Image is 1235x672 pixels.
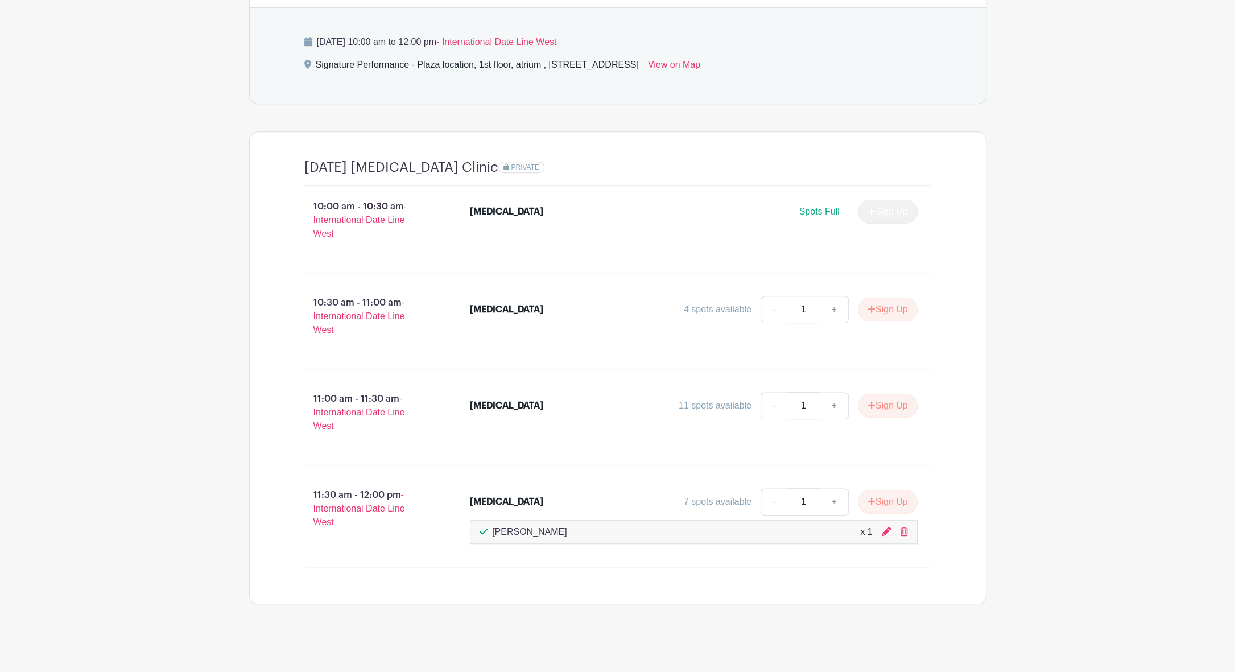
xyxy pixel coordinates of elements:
[679,399,751,413] div: 11 spots available
[286,387,452,438] p: 11:00 am - 11:30 am
[820,488,848,516] a: +
[313,201,407,238] span: - International Date Line West
[761,296,787,323] a: -
[286,291,452,341] p: 10:30 am - 11:00 am
[313,298,405,335] span: - International Date Line West
[470,399,543,413] div: [MEDICAL_DATA]
[304,159,498,176] h4: [DATE] [MEDICAL_DATA] Clinic
[799,207,839,216] span: Spots Full
[511,163,539,171] span: PRIVATE
[684,303,751,316] div: 4 spots available
[470,495,543,509] div: [MEDICAL_DATA]
[316,58,639,76] div: Signature Performance - Plaza location, 1st floor, atrium , [STREET_ADDRESS]
[820,392,848,419] a: +
[860,525,872,539] div: x 1
[820,296,848,323] a: +
[436,37,556,47] span: - International Date Line West
[313,394,405,431] span: - International Date Line West
[648,58,700,76] a: View on Map
[313,490,405,527] span: - International Date Line West
[304,35,931,49] p: [DATE] 10:00 am to 12:00 pm
[761,392,787,419] a: -
[761,488,787,516] a: -
[286,195,452,245] p: 10:00 am - 10:30 am
[858,490,918,514] button: Sign Up
[684,495,751,509] div: 7 spots available
[470,303,543,316] div: [MEDICAL_DATA]
[858,298,918,321] button: Sign Up
[492,525,567,539] p: [PERSON_NAME]
[858,394,918,418] button: Sign Up
[286,484,452,534] p: 11:30 am - 12:00 pm
[470,205,543,218] div: [MEDICAL_DATA]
